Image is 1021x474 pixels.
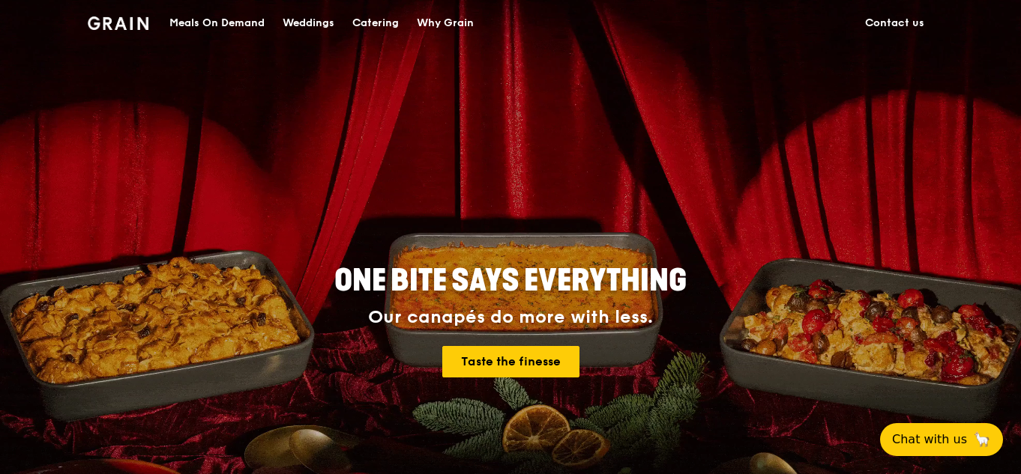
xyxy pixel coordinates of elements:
[408,1,483,46] a: Why Grain
[442,346,579,377] a: Taste the finesse
[283,1,334,46] div: Weddings
[169,1,265,46] div: Meals On Demand
[241,307,780,328] div: Our canapés do more with less.
[856,1,933,46] a: Contact us
[880,423,1003,456] button: Chat with us🦙
[417,1,474,46] div: Why Grain
[352,1,399,46] div: Catering
[274,1,343,46] a: Weddings
[892,431,967,449] span: Chat with us
[334,263,687,299] span: ONE BITE SAYS EVERYTHING
[343,1,408,46] a: Catering
[973,431,991,449] span: 🦙
[88,16,148,30] img: Grain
